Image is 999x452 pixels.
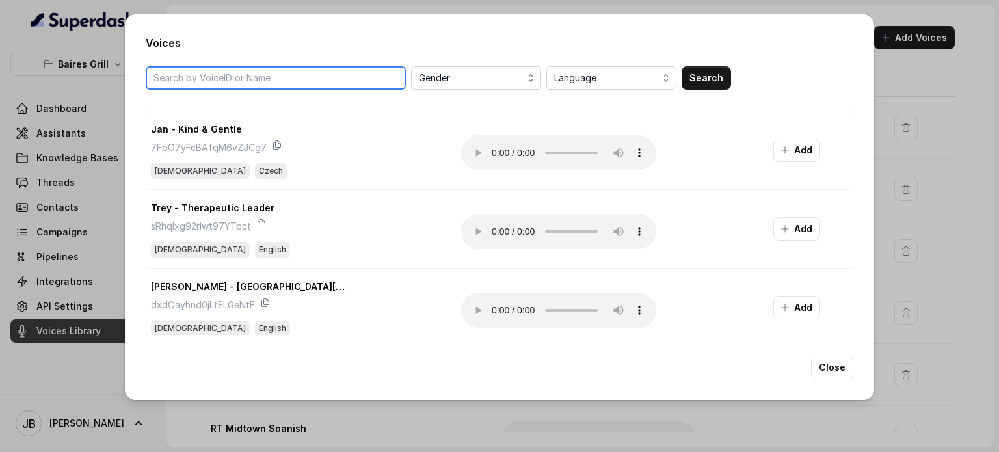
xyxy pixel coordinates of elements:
span: [DEMOGRAPHIC_DATA] [151,242,250,258]
span: [DEMOGRAPHIC_DATA] [151,163,250,179]
p: dxdOayhnd0jLtELGeNtF [151,297,255,313]
button: Search [682,66,731,90]
span: Language [554,70,671,86]
p: Jan - Kind & Gentle [151,122,242,137]
span: English [255,321,290,336]
p: [PERSON_NAME] - [GEOGRAPHIC_DATA][US_STATE] & [GEOGRAPHIC_DATA][US_STATE] Accent [151,279,346,295]
button: Add [773,217,820,241]
span: English [255,242,290,258]
button: Close [811,356,853,379]
button: Add [773,296,820,319]
audio: Your browser does not support the audio element. [461,214,656,249]
span: Gender [419,70,536,86]
button: Gender [411,66,541,90]
p: sRhqIxg92rlwt97YTpct [151,219,251,234]
span: Czech [255,163,287,179]
p: Trey - Therapeutic Leader [151,200,274,216]
h2: Voices [146,35,853,51]
input: Search by VoiceID or Name [146,66,406,90]
audio: Your browser does not support the audio element. [461,135,656,170]
span: [DEMOGRAPHIC_DATA] [151,321,250,336]
button: Add [773,139,820,162]
p: 7FpO7yFcBAfqM6vZJCg7 [151,140,267,155]
audio: Your browser does not support the audio element. [461,293,656,328]
button: Language [546,66,676,90]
